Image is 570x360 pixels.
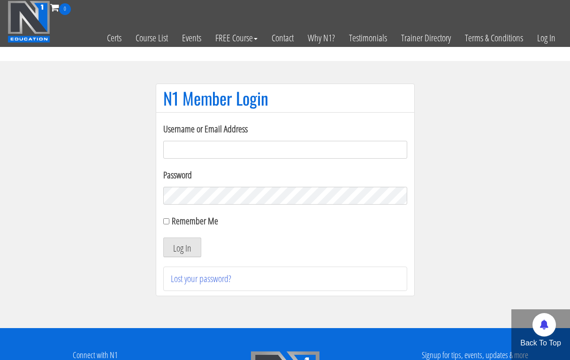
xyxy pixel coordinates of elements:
a: 0 [50,1,71,14]
a: Testimonials [342,15,394,61]
button: Log In [163,237,201,257]
h1: N1 Member Login [163,89,407,107]
a: Certs [100,15,129,61]
label: Remember Me [172,214,218,227]
a: FREE Course [208,15,265,61]
h4: Connect with N1 [7,351,183,360]
h4: Signup for tips, events, updates & more [387,351,563,360]
a: Events [175,15,208,61]
a: Why N1? [301,15,342,61]
img: n1-education [8,0,50,43]
a: Lost your password? [171,272,231,285]
a: Terms & Conditions [458,15,530,61]
a: Trainer Directory [394,15,458,61]
label: Username or Email Address [163,122,407,136]
a: Log In [530,15,562,61]
span: 0 [59,3,71,15]
a: Contact [265,15,301,61]
a: Course List [129,15,175,61]
label: Password [163,168,407,182]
